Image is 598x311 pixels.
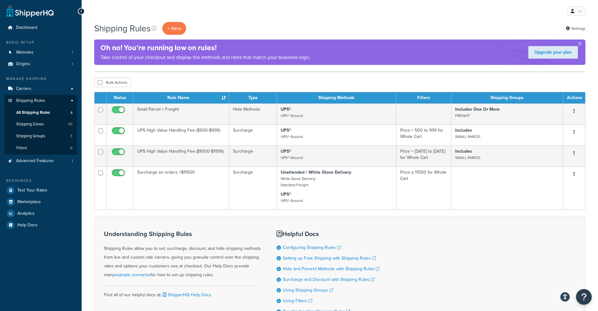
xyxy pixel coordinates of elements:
[5,142,77,154] li: Filters
[396,166,451,209] td: Price ≥ 11500 for Whole Cart
[566,24,585,33] a: Settings
[16,145,27,151] span: Filters
[70,145,73,151] span: 6
[70,134,73,139] span: 3
[455,113,470,119] small: FREIGHT
[5,22,77,34] a: Dashboard
[281,113,303,119] small: UPS® Ground
[5,47,77,58] a: Websites 1
[100,53,311,62] p: Take control of your checkout and display the methods and rates that match your business logic.
[5,107,77,119] li: All Shipping Rules
[16,158,54,164] span: Advanced Features
[281,134,303,140] small: UPS® Ground
[5,155,77,167] a: Advanced Features 1
[16,50,34,55] span: Websites
[281,198,303,203] small: UPS® Ground
[94,78,131,87] button: Bulk Actions
[104,230,261,237] h3: Understanding Shipping Rules
[5,196,77,208] a: Marketplace
[5,107,77,119] a: All Shipping Rules 4
[94,22,151,34] h1: Shipping Rules
[68,122,73,127] span: 55
[104,230,261,279] div: Shipping Rules allow you to set, surcharge, discount, and hide shipping methods from live and cus...
[281,127,291,134] strong: UPS®
[5,178,77,183] div: Resources
[281,176,315,188] small: White Glove Delivery Standard Freight
[7,5,54,17] a: ShipperHQ Home
[455,148,472,155] strong: Includes
[229,166,277,209] td: Surcharge
[5,130,77,142] li: Shipping Groups
[133,166,229,209] td: Surcharge on orders >$11500
[451,92,563,103] th: Shipping Groups
[5,219,77,231] a: Help Docs
[5,208,77,219] a: Analytics
[5,58,77,70] a: Origins 1
[5,40,77,45] div: Basic Setup
[455,127,472,134] strong: Includes
[281,106,291,113] strong: UPS®
[72,61,73,67] span: 1
[5,185,77,196] a: Test Your Rates
[455,106,500,113] strong: Includes One Or More
[229,92,277,103] th: Type
[133,124,229,145] td: UPS High Value Handling Fee ($500-$999)
[17,223,38,228] span: Help Docs
[283,276,374,283] a: Surcharge and Discount with Shipping Rules
[455,134,481,140] small: SMALL PARCEL
[16,86,31,92] span: Carriers
[283,266,380,272] a: Hide and Prevent Methods with Shipping Rules
[16,122,44,127] span: Shipping Zones
[281,148,291,155] strong: UPS®
[5,58,77,70] li: Origins
[107,92,133,103] th: Status
[396,145,451,166] td: Price = [DATE] to [DATE] for Whole Cart
[229,103,277,124] td: Hide Methods
[455,155,481,161] small: SMALL PARCEL
[16,61,30,67] span: Origins
[563,92,585,103] th: Actions
[283,244,341,251] a: Configuring Shipping Rules
[72,158,73,164] span: 1
[17,188,47,193] span: Test Your Rates
[5,130,77,142] a: Shipping Groups 3
[17,199,41,205] span: Marketplace
[5,83,77,95] a: Carriers
[16,110,50,115] span: All Shipping Rules
[5,95,77,107] a: Shipping Rules
[229,145,277,166] td: Surcharge
[5,142,77,154] a: Filters 6
[100,43,311,53] h4: Oh no! You’re running low on rules!
[283,298,312,304] a: Using Filters
[16,25,37,30] span: Dashboard
[104,286,261,299] div: Find all of our helpful docs at:
[70,110,73,115] span: 4
[133,145,229,166] td: UPS High Value Handling Fee ($1000-$1999)
[72,50,73,55] span: 1
[5,155,77,167] li: Advanced Features
[114,271,151,278] a: example scenarios
[576,289,592,305] button: Open Resource Center
[17,211,35,216] span: Analytics
[396,124,451,145] td: Price = 500 to 999 for Whole Cart
[281,191,291,198] strong: UPS®
[162,22,186,35] p: + New
[5,76,77,82] div: Manage Shipping
[281,155,303,161] small: UPS® Ground
[396,92,451,103] th: Filters
[229,124,277,145] td: Surcharge
[277,92,397,103] th: Shipping Methods
[5,95,77,155] li: Shipping Rules
[5,47,77,58] li: Websites
[283,287,333,293] a: Using Shipping Groups
[5,119,77,130] a: Shipping Zones 55
[133,92,229,103] th: Rule Name : activate to sort column ascending
[16,134,45,139] span: Shipping Groups
[283,255,376,261] a: Setting up Free Shipping with Shipping Rules
[133,103,229,124] td: Small Parcel + Freight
